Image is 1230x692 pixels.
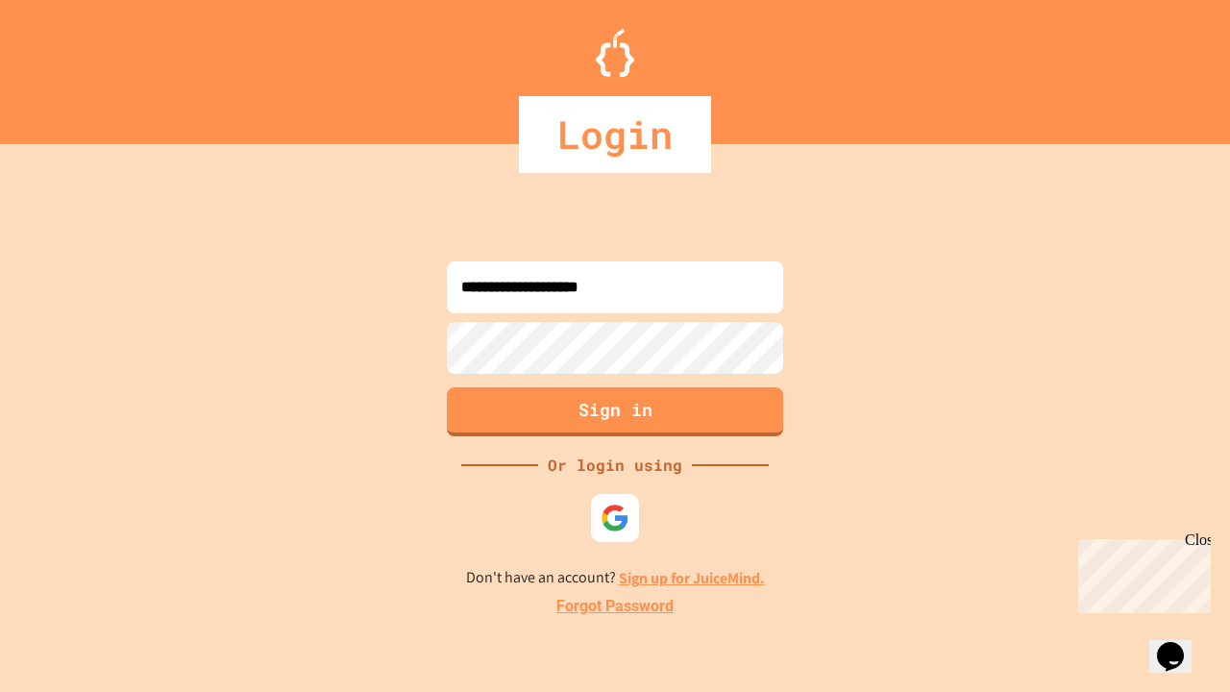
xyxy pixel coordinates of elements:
iframe: chat widget [1070,531,1211,613]
div: Chat with us now!Close [8,8,133,122]
button: Sign in [447,387,783,436]
div: Or login using [538,454,692,477]
img: google-icon.svg [601,504,629,532]
a: Sign up for JuiceMind. [619,568,765,588]
p: Don't have an account? [466,566,765,590]
iframe: chat widget [1149,615,1211,673]
div: Login [519,96,711,173]
img: Logo.svg [596,29,634,77]
a: Forgot Password [556,595,674,618]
